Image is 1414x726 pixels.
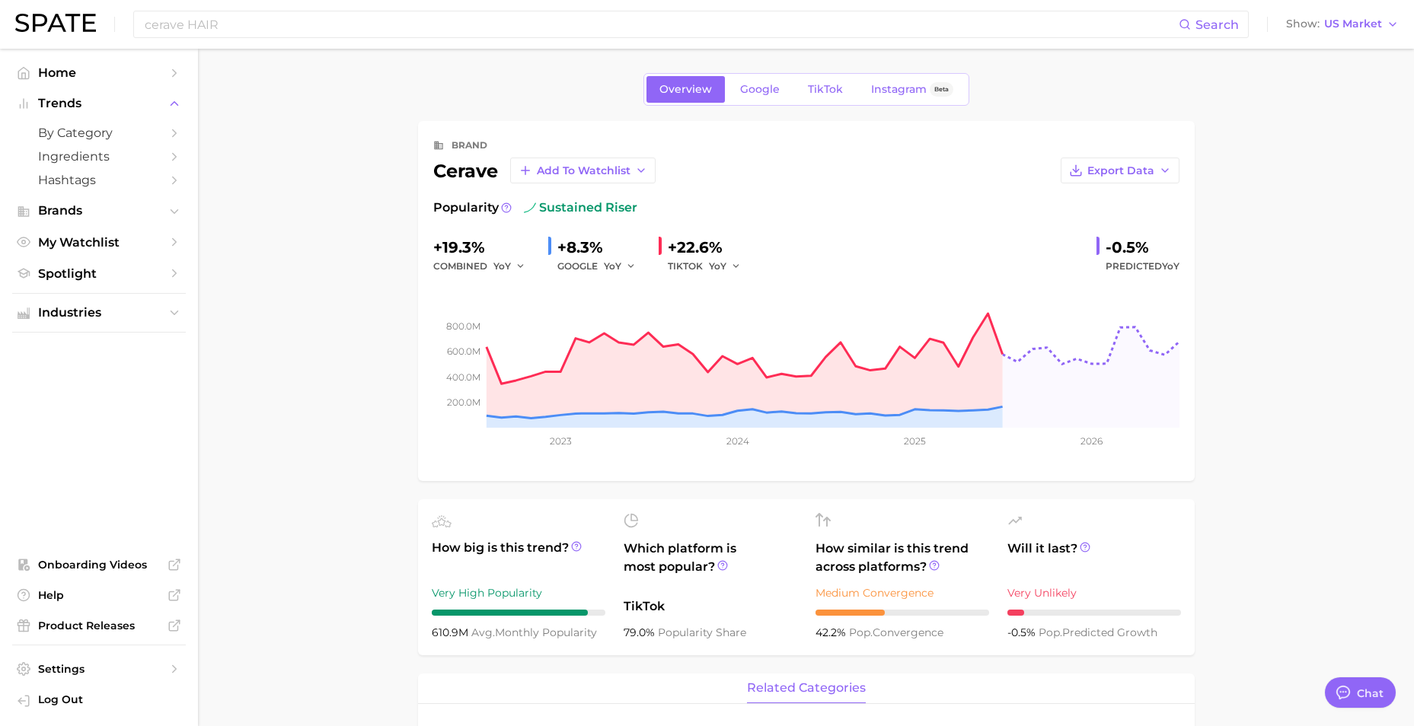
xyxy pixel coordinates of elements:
[849,626,943,639] span: convergence
[493,260,511,272] span: YoY
[816,610,989,616] div: 4 / 10
[471,626,597,639] span: monthly popularity
[747,681,866,695] span: related categories
[709,260,726,272] span: YoY
[12,61,186,84] a: Home
[12,584,186,607] a: Help
[12,231,186,254] a: My Watchlist
[709,257,742,275] button: YoY
[795,76,856,103] a: TikTok
[808,83,843,96] span: TikTok
[816,540,989,576] span: How similar is this trend across platforms?
[1007,584,1181,602] div: Very Unlikely
[12,553,186,576] a: Onboarding Videos
[557,257,646,275] div: GOOGLE
[1007,610,1181,616] div: 1 / 10
[1162,260,1179,272] span: YoY
[624,597,797,616] span: TikTok
[1286,20,1320,28] span: Show
[646,76,725,103] a: Overview
[604,257,637,275] button: YoY
[726,435,748,447] tspan: 2024
[38,693,174,706] span: Log Out
[1106,257,1179,275] span: Predicted
[668,235,752,260] div: +22.6%
[904,435,926,447] tspan: 2025
[12,262,186,285] a: Spotlight
[38,662,160,676] span: Settings
[12,301,186,324] button: Industries
[38,306,160,320] span: Industries
[38,266,160,281] span: Spotlight
[433,199,499,217] span: Popularity
[658,626,746,639] span: popularity share
[12,614,186,637] a: Product Releases
[549,435,571,447] tspan: 2023
[38,173,160,187] span: Hashtags
[1007,540,1181,576] span: Will it last?
[38,558,160,572] span: Onboarding Videos
[1039,626,1157,639] span: predicted growth
[433,158,656,183] div: cerave
[1324,20,1382,28] span: US Market
[143,11,1179,37] input: Search here for a brand, industry, or ingredient
[624,540,797,590] span: Which platform is most popular?
[537,164,630,177] span: Add to Watchlist
[433,235,536,260] div: +19.3%
[38,65,160,80] span: Home
[38,149,160,164] span: Ingredients
[432,610,605,616] div: 9 / 10
[510,158,656,183] button: Add to Watchlist
[604,260,621,272] span: YoY
[816,626,849,639] span: 42.2%
[858,76,966,103] a: InstagramBeta
[38,619,160,632] span: Product Releases
[524,199,637,217] span: sustained riser
[12,658,186,680] a: Settings
[1039,626,1062,639] abbr: popularity index
[740,83,780,96] span: Google
[1007,626,1039,639] span: -0.5%
[12,121,186,145] a: by Category
[493,257,526,275] button: YoY
[727,76,793,103] a: Google
[1080,435,1103,447] tspan: 2026
[1282,14,1403,34] button: ShowUS Market
[12,92,186,115] button: Trends
[557,235,646,260] div: +8.3%
[452,136,487,154] div: brand
[38,126,160,140] span: by Category
[934,83,949,96] span: Beta
[668,257,752,275] div: TIKTOK
[1195,18,1239,32] span: Search
[816,584,989,602] div: Medium Convergence
[624,626,658,639] span: 79.0%
[432,584,605,602] div: Very High Popularity
[12,145,186,168] a: Ingredients
[433,257,536,275] div: combined
[38,235,160,250] span: My Watchlist
[849,626,873,639] abbr: popularity index
[1106,235,1179,260] div: -0.5%
[471,626,495,639] abbr: average
[432,626,471,639] span: 610.9m
[659,83,712,96] span: Overview
[12,168,186,192] a: Hashtags
[38,588,160,602] span: Help
[1087,164,1154,177] span: Export Data
[1061,158,1179,183] button: Export Data
[12,199,186,222] button: Brands
[12,688,186,714] a: Log out. Currently logged in with e-mail rina.brinas@loreal.com.
[524,202,536,214] img: sustained riser
[15,14,96,32] img: SPATE
[38,97,160,110] span: Trends
[871,83,927,96] span: Instagram
[432,539,605,576] span: How big is this trend?
[38,204,160,218] span: Brands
